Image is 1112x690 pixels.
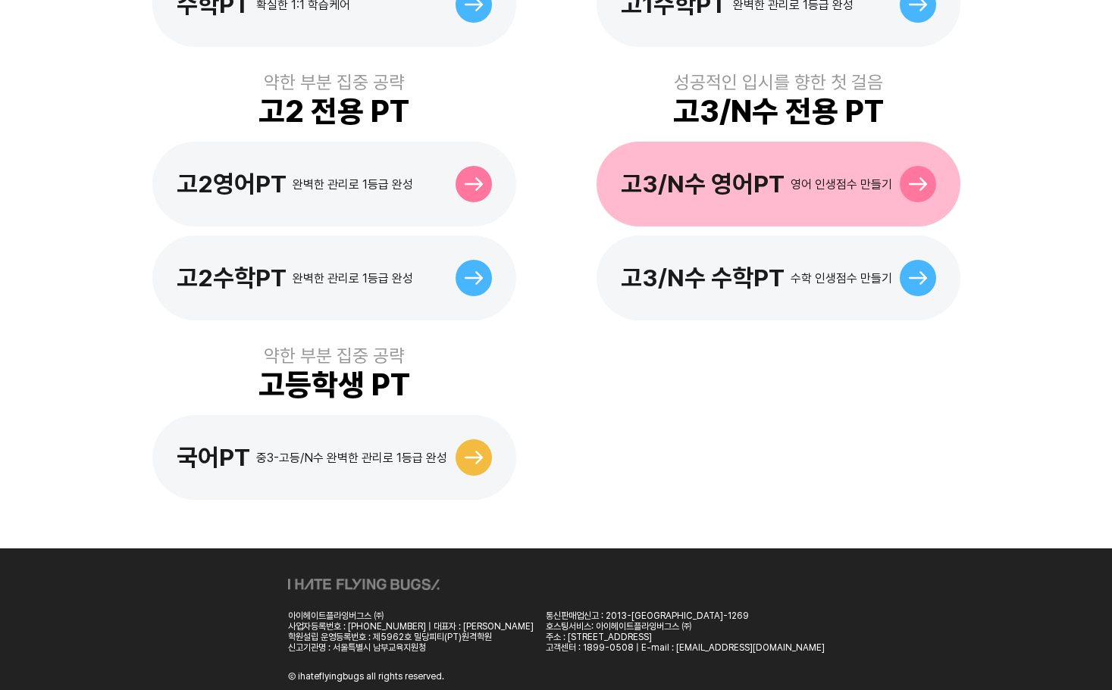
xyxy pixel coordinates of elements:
div: 국어PT [177,443,250,472]
div: 영어 인생점수 만들기 [791,177,892,192]
div: 약한 부분 집중 공략 [264,345,405,367]
div: 신고기관명 : 서울특별시 남부교육지원청 [288,642,534,653]
img: ihateflyingbugs [288,579,440,590]
div: 고등학생 PT [258,367,410,403]
div: 사업자등록번호 : [PHONE_NUMBER] | 대표자 : [PERSON_NAME] [288,621,534,632]
div: 학원설립 운영등록번호 : 제5962호 밀당피티(PT)원격학원 [288,632,534,642]
div: 고2 전용 PT [258,93,409,130]
div: 호스팅서비스: 아이헤이트플라잉버그스 ㈜ [546,621,825,632]
div: 고3/N수 수학PT [621,264,785,292]
div: 통신판매업신고 : 2013-[GEOGRAPHIC_DATA]-1269 [546,610,825,621]
div: 고객센터 : 1899-0508 | E-mail : [EMAIL_ADDRESS][DOMAIN_NAME] [546,642,825,653]
div: 고2영어PT [177,170,287,198]
div: 성공적인 입시를 향한 첫 걸음 [674,71,883,93]
div: 아이헤이트플라잉버그스 ㈜ [288,610,534,621]
div: 주소 : [STREET_ADDRESS] [546,632,825,642]
div: 완벽한 관리로 1등급 완성 [293,271,413,286]
div: 중3-고등/N수 완벽한 관리로 1등급 완성 [256,451,447,465]
div: 고3/N수 영어PT [621,170,785,198]
div: 약한 부분 집중 공략 [264,71,405,93]
div: 고2수학PT [177,264,287,292]
div: 완벽한 관리로 1등급 완성 [293,177,413,192]
div: 수학 인생점수 만들기 [791,271,892,286]
div: 고3/N수 전용 PT [673,93,884,130]
div: Ⓒ ihateflyingbugs all rights reserved. [288,671,444,682]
